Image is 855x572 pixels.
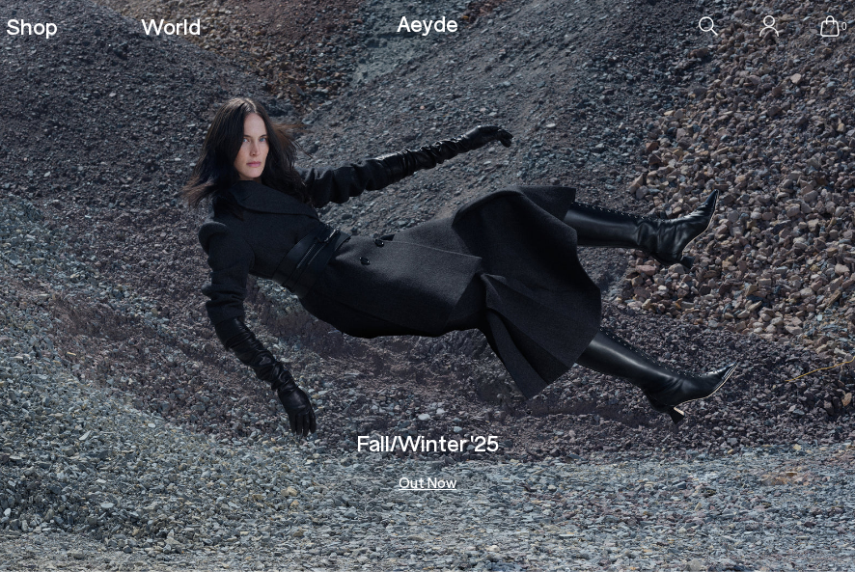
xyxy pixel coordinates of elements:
[356,431,499,454] h3: Fall/Winter '25
[840,21,849,32] span: 0
[141,14,201,38] a: World
[6,14,58,38] a: Shop
[399,476,456,490] a: Out Now
[820,15,840,37] a: 0
[397,9,458,37] a: Aeyde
